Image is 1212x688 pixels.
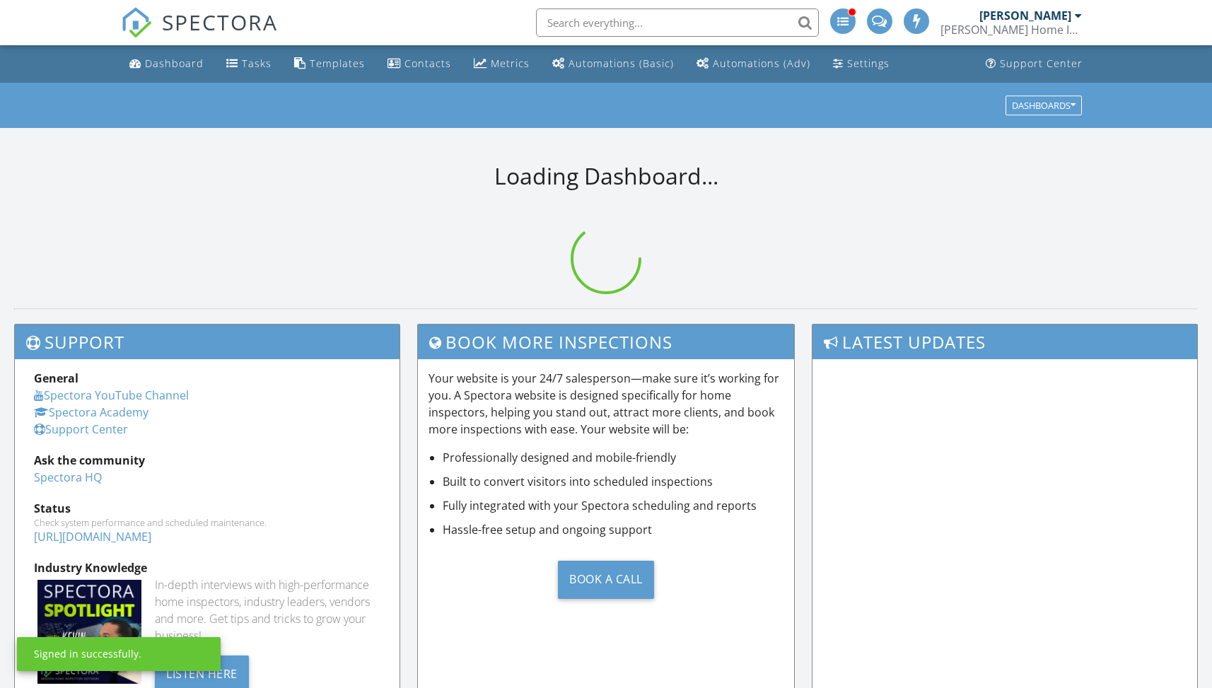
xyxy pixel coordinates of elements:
div: Tasks [242,57,272,70]
p: Your website is your 24/7 salesperson—make sure it’s working for you. A Spectora website is desig... [429,370,783,438]
a: Automations (Advanced) [691,51,816,77]
li: Fully integrated with your Spectora scheduling and reports [443,497,783,514]
div: Dashboard [145,57,204,70]
div: [PERSON_NAME] [979,8,1071,23]
div: Dashboards [1012,100,1076,110]
div: Status [34,500,380,517]
img: Spectoraspolightmain [37,580,141,684]
div: Book a Call [558,561,654,599]
div: Automations (Basic) [569,57,674,70]
img: The Best Home Inspection Software - Spectora [121,7,152,38]
div: Contacts [404,57,451,70]
div: Ask the community [34,452,380,469]
li: Hassle-free setup and ongoing support [443,521,783,538]
a: Settings [827,51,895,77]
a: Metrics [468,51,535,77]
div: Metrics [491,57,530,70]
a: Support Center [34,421,128,437]
a: Dashboard [124,51,209,77]
div: Check system performance and scheduled maintenance. [34,517,380,528]
div: In-depth interviews with high-performance home inspectors, industry leaders, vendors and more. Ge... [155,576,380,644]
a: SPECTORA [121,19,278,49]
h3: Latest Updates [812,325,1197,359]
strong: General [34,371,78,386]
a: Templates [289,51,371,77]
a: Tasks [221,51,277,77]
input: Search everything... [536,8,819,37]
li: Professionally designed and mobile-friendly [443,449,783,466]
a: [URL][DOMAIN_NAME] [34,529,151,544]
a: Spectora HQ [34,470,102,485]
div: Signed in successfully. [34,647,141,661]
div: Support Center [1000,57,1083,70]
a: Spectora YouTube Channel [34,387,189,403]
h3: Support [15,325,400,359]
h3: Book More Inspections [418,325,794,359]
a: Automations (Basic) [547,51,680,77]
a: Book a Call [429,549,783,610]
a: Spectora Academy [34,404,148,420]
a: Contacts [382,51,457,77]
div: Industry Knowledge [34,559,380,576]
button: Dashboards [1006,95,1082,115]
div: Hudson Rose Home Inspections [940,23,1082,37]
div: Templates [310,57,365,70]
div: Settings [847,57,890,70]
a: Listen Here [155,665,249,681]
div: Automations (Adv) [713,57,810,70]
li: Built to convert visitors into scheduled inspections [443,473,783,490]
a: Support Center [980,51,1088,77]
span: SPECTORA [162,7,278,37]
